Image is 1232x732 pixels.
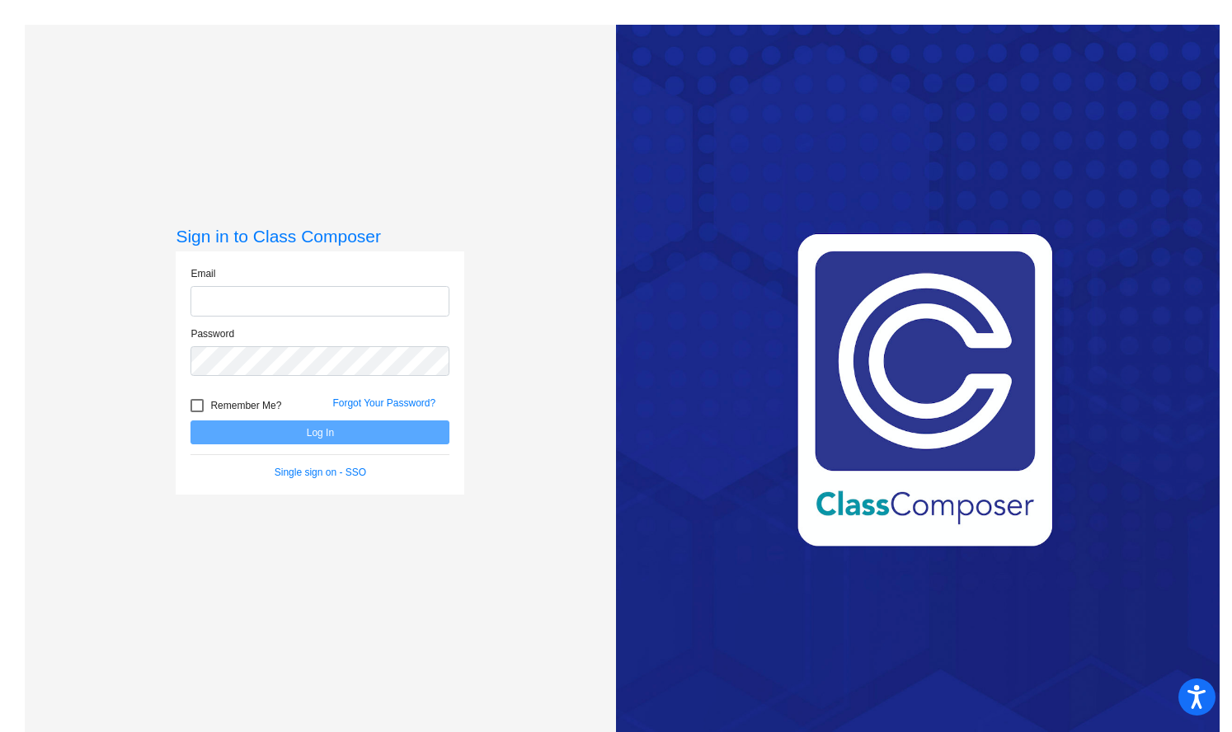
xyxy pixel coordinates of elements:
span: Remember Me? [210,396,281,415]
a: Forgot Your Password? [332,397,435,409]
h3: Sign in to Class Composer [176,226,464,246]
label: Password [190,326,234,341]
label: Email [190,266,215,281]
button: Log In [190,420,449,444]
a: Single sign on - SSO [275,467,366,478]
